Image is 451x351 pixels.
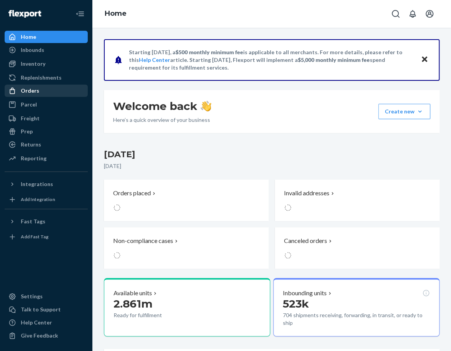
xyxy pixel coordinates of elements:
button: Open notifications [405,6,420,22]
button: Integrations [5,178,88,190]
p: Canceled orders [284,236,327,245]
button: Create new [378,104,430,119]
a: Home [5,31,88,43]
a: Orders [5,85,88,97]
a: Help Center [139,57,170,63]
span: $500 monthly minimum fee [175,49,243,55]
div: Help Center [21,319,52,326]
div: Fast Tags [21,218,45,225]
p: Ready for fulfillment [114,311,211,319]
p: Invalid addresses [284,189,329,198]
div: Inventory [21,60,45,68]
a: Talk to Support [5,303,88,316]
p: Inbounding units [283,289,327,298]
img: hand-wave emoji [200,101,211,111]
h1: Welcome back [113,99,211,113]
a: Reporting [5,152,88,165]
button: Non-compliance cases [104,227,269,269]
p: 704 shipments receiving, forwarding, in transit, or ready to ship [283,311,430,327]
a: Returns [5,138,88,151]
span: 523k [283,297,309,310]
button: Inbounding units523k704 shipments receiving, forwarding, in transit, or ready to ship [273,278,439,336]
span: 2.861m [114,297,152,310]
div: Replenishments [21,74,62,82]
a: Replenishments [5,72,88,84]
div: Give Feedback [21,332,58,339]
div: Settings [21,293,43,300]
a: Inventory [5,58,88,70]
div: Inbounds [21,46,44,54]
p: Here’s a quick overview of your business [113,116,211,124]
button: Close [419,54,429,65]
p: Orders placed [113,189,151,198]
button: Close Navigation [72,6,88,22]
a: Add Integration [5,193,88,206]
h3: [DATE] [104,148,439,161]
div: Parcel [21,101,37,108]
div: Reporting [21,155,47,162]
p: Starting [DATE], a is applicable to all merchants. For more details, please refer to this article... [129,48,413,72]
a: Freight [5,112,88,125]
div: Prep [21,128,33,135]
div: Home [21,33,36,41]
div: Freight [21,115,40,122]
button: Fast Tags [5,215,88,228]
p: [DATE] [104,162,439,170]
a: Prep [5,125,88,138]
button: Open account menu [422,6,437,22]
a: Parcel [5,98,88,111]
button: Canceled orders [275,227,439,269]
div: Returns [21,141,41,148]
a: Add Fast Tag [5,231,88,243]
button: Invalid addresses [275,180,439,221]
div: Add Fast Tag [21,233,48,240]
img: Flexport logo [8,10,41,18]
a: Inbounds [5,44,88,56]
div: Orders [21,87,39,95]
p: Available units [114,289,152,298]
ol: breadcrumbs [99,3,133,25]
div: Talk to Support [21,306,61,313]
a: Home [105,9,127,18]
button: Open Search Box [388,6,403,22]
p: Non-compliance cases [113,236,173,245]
span: $5,000 monthly minimum fee [298,57,370,63]
button: Give Feedback [5,329,88,342]
a: Settings [5,290,88,303]
a: Help Center [5,316,88,329]
div: Add Integration [21,196,55,203]
button: Available units2.861mReady for fulfillment [104,278,270,336]
div: Integrations [21,180,53,188]
button: Orders placed [104,180,269,221]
